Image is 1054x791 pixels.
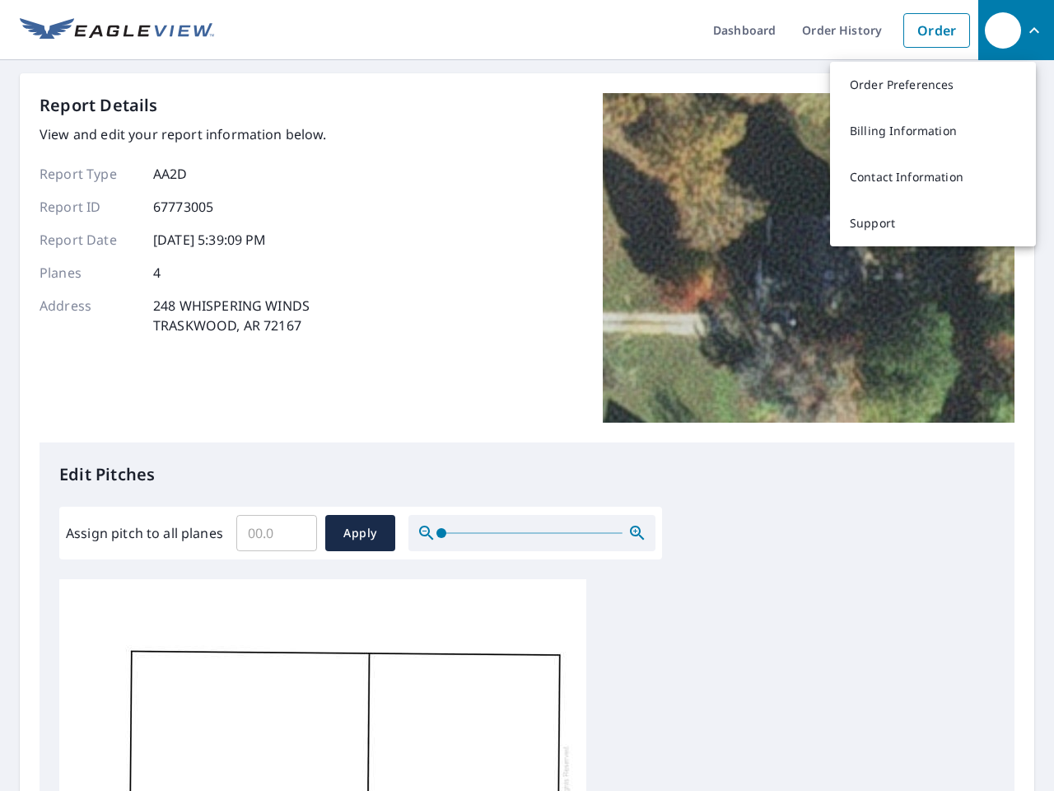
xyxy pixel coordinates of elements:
p: [DATE] 5:39:09 PM [153,230,267,250]
span: Apply [338,523,382,544]
img: EV Logo [20,18,214,43]
p: 67773005 [153,197,213,217]
p: Report Date [40,230,138,250]
input: 00.0 [236,510,317,556]
p: Report Details [40,93,158,118]
p: Address [40,296,138,335]
p: View and edit your report information below. [40,124,327,144]
a: Order [903,13,970,48]
p: Report ID [40,197,138,217]
p: Edit Pitches [59,462,995,487]
label: Assign pitch to all planes [66,523,223,543]
a: Order Preferences [830,62,1036,108]
a: Support [830,200,1036,246]
p: 248 WHISPERING WINDS TRASKWOOD, AR 72167 [153,296,310,335]
p: AA2D [153,164,188,184]
p: Planes [40,263,138,283]
p: 4 [153,263,161,283]
a: Contact Information [830,154,1036,200]
button: Apply [325,515,395,551]
img: Top image [603,93,1014,423]
p: Report Type [40,164,138,184]
a: Billing Information [830,108,1036,154]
